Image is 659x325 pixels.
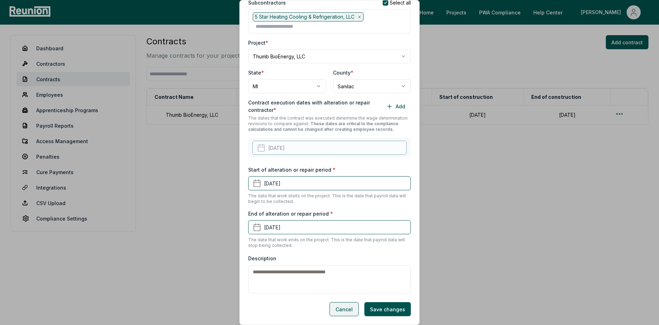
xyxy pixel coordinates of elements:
button: Cancel [329,302,359,316]
label: County [333,69,353,76]
p: The date that work ends on the project. This is the date that payroll data will stop being collec... [248,237,411,248]
label: Select all [390,0,411,5]
div: 5 Star Heating Cooling & Refrigeration, LLC [253,12,364,21]
label: End of alteration or repair period [248,210,333,217]
button: [DATE] [248,220,411,234]
label: Description [248,255,276,261]
button: [DATE] [248,176,411,190]
span: The dates that the contract was executed determine the wage determination revisions to compare ag... [248,115,408,132]
span: These dates are critical to the compliance calculations and cannot be changed after creating empl... [248,121,398,132]
p: The date that work starts on the project. This is the date that payroll data will begin to be col... [248,193,411,204]
label: State [248,69,264,76]
label: Project [248,39,268,46]
button: Save changes [364,302,411,316]
button: Add [381,99,411,113]
label: Contract execution dates with alteration or repair contractor [248,99,381,114]
label: Start of alteration or repair period [248,166,335,173]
